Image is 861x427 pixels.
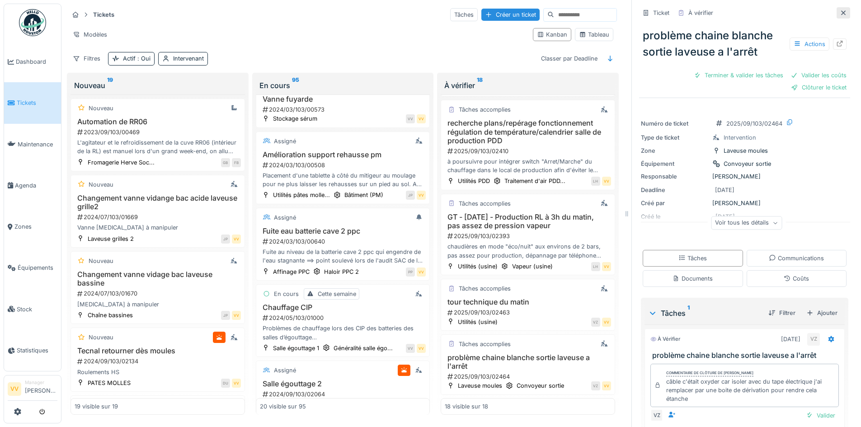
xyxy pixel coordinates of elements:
a: Maintenance [4,124,61,165]
h3: Changement vanne vidage bac laveuse bassine [75,270,241,287]
div: VZ [591,381,600,390]
span: Équipements [18,263,57,272]
div: À vérifier [650,335,680,343]
img: Badge_color-CXgf-gQk.svg [19,9,46,36]
div: Nouveau [89,104,113,113]
h3: problème chaine blanche sortie laveuse a l'arrêt [652,351,841,360]
div: Traitement d'air PDD... [504,177,565,185]
div: 2024/07/103/01669 [76,213,241,221]
h3: Amélioration support rehausse pm [260,150,426,159]
span: Zones [14,222,57,231]
div: Valider [802,409,839,422]
h3: problème chaine blanche sortie laveuse a l'arrêt [445,353,611,371]
div: Cette semaine [318,290,356,298]
div: Assigné [274,137,296,145]
div: VV [232,235,241,244]
sup: 19 [107,80,113,91]
div: [DATE] [715,186,734,194]
a: Dashboard [4,41,61,82]
div: Actions [790,38,829,51]
div: Tableau [579,30,609,39]
div: L'agitateur et le refroidissement de la cuve RR06 (intérieur de la RL) est manuel lors d'un grand... [75,138,241,155]
div: problème chaine blanche sortie laveuse a l'arrêt [639,24,850,64]
div: Ticket [653,9,669,17]
div: Salle égouttage 1 [273,344,319,352]
div: À vérifier [688,9,713,17]
div: Tâches [450,8,478,21]
div: Nouveau [74,80,241,91]
sup: 1 [687,308,690,319]
div: À vérifier [444,80,612,91]
div: VV [417,191,426,200]
div: Stockage sérum [273,114,317,123]
div: Affinage PPC [273,267,310,276]
div: PATES MOLLES [88,379,131,387]
div: Commentaire de clôture de [PERSON_NAME] [666,370,753,376]
div: VV [602,262,611,271]
div: 19 visible sur 19 [75,402,118,411]
a: Tickets [4,82,61,123]
div: 2025/09/103/02410 [447,147,611,155]
div: 2025/09/103/02464 [726,119,782,128]
div: 2024/03/103/00573 [262,105,426,114]
div: Responsable [641,172,709,181]
div: VZ [650,409,663,422]
div: Chaîne bassines [88,311,133,319]
li: [PERSON_NAME] [25,379,57,399]
sup: 18 [477,80,483,91]
div: VV [602,177,611,186]
div: 20 visible sur 95 [260,402,306,411]
div: Tâches accomplies [459,105,511,114]
div: Nouveau [89,257,113,265]
div: 2025/09/103/02463 [447,308,611,317]
div: [MEDICAL_DATA] à manipuler [75,300,241,309]
div: VV [232,379,241,388]
div: Haloir PPC 2 [324,267,359,276]
span: Maintenance [18,140,57,149]
div: Nouveau [89,180,113,189]
div: Créer un ticket [481,9,540,21]
sup: 95 [292,80,299,91]
div: Valider les coûts [787,69,850,81]
div: En cours [274,290,299,298]
div: Généralité salle égo... [334,344,393,352]
div: [DATE] [781,335,800,343]
div: Tâches accomplies [459,199,511,208]
div: Laveuse grilles 2 [88,235,134,243]
div: Coûts [784,274,809,283]
div: LH [591,177,600,186]
div: VV [417,114,426,123]
h3: Vanne fuyarde [260,95,426,103]
div: FB [232,158,241,167]
div: Créé par [641,199,709,207]
span: Stock [17,305,57,314]
h3: Salle égouttage 2 [260,380,426,388]
div: Deadline [641,186,709,194]
div: Bâtiment (PM) [344,191,383,199]
div: Manager [25,379,57,386]
div: 2023/09/103/00469 [76,128,241,136]
div: Actif [123,54,151,63]
div: Utilités pâtes molle... [273,191,330,199]
div: 2025/09/103/02464 [447,372,611,381]
div: Laveuse moules [724,146,768,155]
div: Nouveau [89,333,113,342]
div: Tâches [678,254,707,263]
div: VV [232,311,241,320]
div: Assigné [274,366,296,375]
div: à poursuivre pour intégrer switch "Arret/Marche" du chauffage dans le local de production afin d'... [445,157,611,174]
div: câble c'était oxyder car isoler avec du tape électrique j'ai remplacer par une boite de dérivatio... [666,377,835,404]
div: JP [406,191,415,200]
div: Convoyeur sortie [724,160,771,168]
span: : Oui [136,55,151,62]
div: chaudières en mode "éco/nuit" aux environs de 2 bars, pas assez pour production, dépannage par té... [445,242,611,259]
h3: Changement vanne vidange bac acide laveuse grille2 [75,194,241,211]
div: Filtrer [765,307,799,319]
h3: Chauffage CIP [260,303,426,312]
div: Classer par Deadline [537,52,602,65]
div: 2025/09/103/02393 [447,232,611,240]
div: 2024/03/103/00508 [262,161,426,169]
div: LH [591,262,600,271]
div: Tâches [648,308,761,319]
div: Voir tous les détails [711,216,782,230]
